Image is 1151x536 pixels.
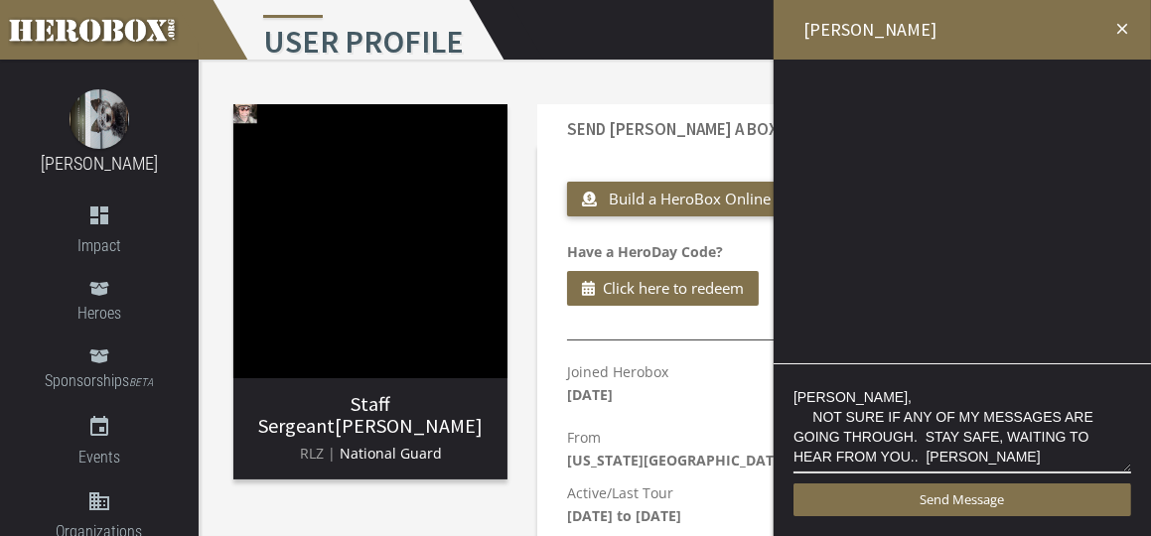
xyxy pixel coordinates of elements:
img: image [233,104,507,378]
button: Build a HeroBox Online [567,182,786,216]
span: National Guard [340,444,442,463]
img: image [70,89,129,149]
span: Send Message [921,490,1005,508]
span: Staff Sergeant [258,391,390,438]
i: close [1113,20,1131,38]
b: [DATE] to [DATE] [567,506,681,525]
h2: Send [PERSON_NAME] a Box [537,104,795,144]
b: Have a HeroDay Code? [567,242,723,261]
span: Build a HeroBox Online [609,189,771,208]
span: RLZ | [300,444,336,463]
a: [PERSON_NAME] [41,153,158,174]
span: Click here to redeem [603,276,744,301]
small: BETA [130,376,154,389]
button: Click here to redeem [567,271,759,306]
p: Active/Last Tour [567,481,1086,527]
h3: [PERSON_NAME] [249,393,492,437]
p: Joined Herobox [567,360,668,406]
button: Send Message [793,483,1131,516]
p: From [567,426,1086,471]
b: [US_STATE][GEOGRAPHIC_DATA], [GEOGRAPHIC_DATA] [567,451,941,469]
b: [DATE] [567,385,613,404]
